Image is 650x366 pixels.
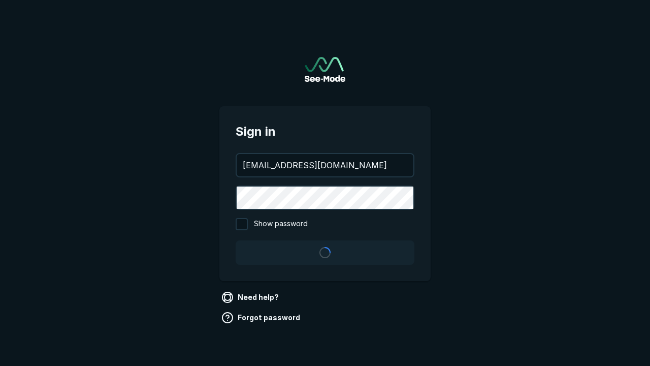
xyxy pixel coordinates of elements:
span: Show password [254,218,308,230]
a: Forgot password [219,310,304,326]
span: Sign in [236,123,414,141]
img: See-Mode Logo [305,57,345,82]
a: Go to sign in [305,57,345,82]
a: Need help? [219,289,283,306]
input: your@email.com [237,154,413,176]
